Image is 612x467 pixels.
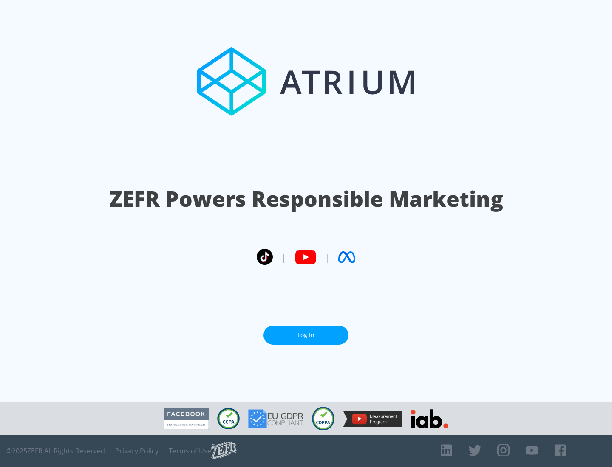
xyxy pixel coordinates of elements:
img: GDPR Compliant [248,409,303,428]
a: Log In [263,326,348,345]
a: Terms of Use [169,447,211,455]
span: | [281,251,286,264]
img: YouTube Measurement Program [343,411,402,427]
a: Privacy Policy [115,447,159,455]
span: | [325,251,330,264]
span: © 2025 ZEFR All Rights Reserved [6,447,105,455]
img: COPPA Compliant [312,407,334,430]
h1: ZEFR Powers Responsible Marketing [109,184,503,214]
img: Facebook Marketing Partner [164,408,209,430]
img: CCPA Compliant [217,408,240,429]
img: IAB [411,409,448,428]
